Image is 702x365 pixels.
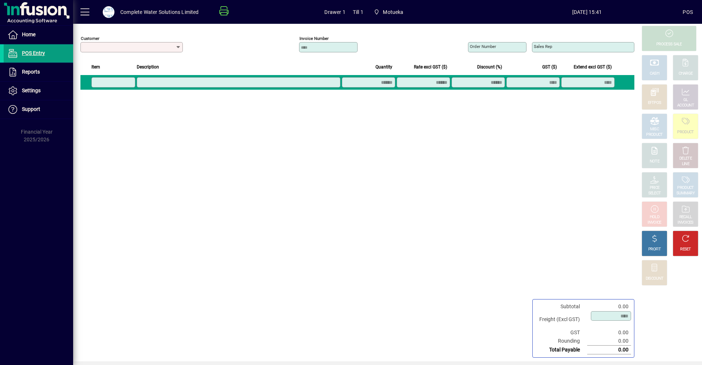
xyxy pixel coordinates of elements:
[679,215,692,220] div: RECALL
[91,63,100,71] span: Item
[574,63,612,71] span: Extend excl GST ($)
[477,63,502,71] span: Discount (%)
[4,82,73,100] a: Settings
[353,6,363,18] span: Till 1
[137,63,159,71] span: Description
[648,100,661,106] div: EFTPOS
[648,247,661,252] div: PROFIT
[4,26,73,44] a: Home
[680,247,691,252] div: RESET
[656,42,682,47] div: PROCESS SALE
[22,69,40,75] span: Reports
[383,6,403,18] span: Motueka
[4,63,73,81] a: Reports
[120,6,199,18] div: Complete Water Solutions Limited
[22,87,41,93] span: Settings
[587,302,631,311] td: 0.00
[470,44,496,49] mat-label: Order number
[683,6,693,18] div: POS
[683,97,688,103] div: GL
[536,346,587,354] td: Total Payable
[22,31,35,37] span: Home
[677,103,694,108] div: ACCOUNT
[375,63,392,71] span: Quantity
[299,36,329,41] mat-label: Invoice number
[371,5,407,19] span: Motueka
[542,63,557,71] span: GST ($)
[646,132,663,138] div: PRODUCT
[682,161,689,167] div: LINE
[587,337,631,346] td: 0.00
[677,130,694,135] div: PRODUCT
[97,5,120,19] button: Profile
[536,328,587,337] td: GST
[587,328,631,337] td: 0.00
[22,106,40,112] span: Support
[536,311,587,328] td: Freight (Excl GST)
[650,71,659,77] div: CASH
[81,36,99,41] mat-label: Customer
[536,302,587,311] td: Subtotal
[414,63,447,71] span: Rate excl GST ($)
[679,71,693,77] div: CHARGE
[587,346,631,354] td: 0.00
[534,44,552,49] mat-label: Sales rep
[648,220,661,226] div: INVOICE
[676,191,695,196] div: SUMMARY
[536,337,587,346] td: Rounding
[646,276,663,282] div: DISCOUNT
[678,220,693,226] div: INVOICES
[324,6,345,18] span: Drawer 1
[650,215,659,220] div: HOLD
[491,6,683,18] span: [DATE] 15:41
[677,185,694,191] div: PRODUCT
[650,127,659,132] div: MISC
[650,159,659,164] div: NOTE
[650,185,660,191] div: PRICE
[22,50,45,56] span: POS Entry
[648,191,661,196] div: SELECT
[4,100,73,119] a: Support
[679,156,692,161] div: DELETE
